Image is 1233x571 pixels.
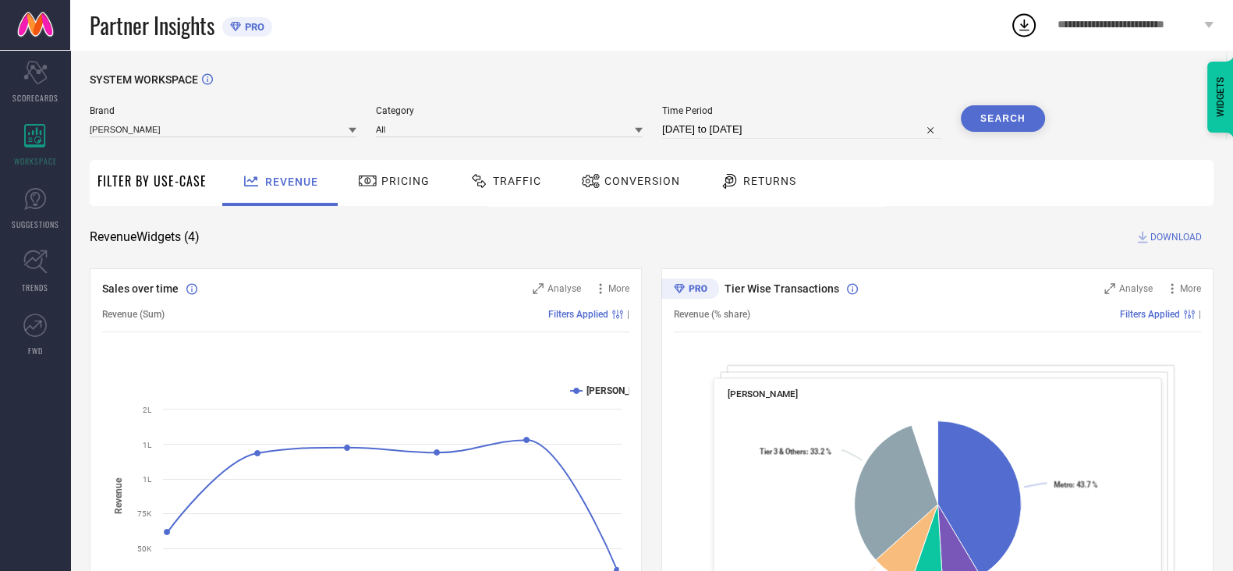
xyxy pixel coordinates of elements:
[14,155,57,167] span: WORKSPACE
[265,176,318,188] span: Revenue
[548,309,608,320] span: Filters Applied
[674,309,750,320] span: Revenue (% share)
[604,175,680,187] span: Conversion
[381,175,430,187] span: Pricing
[1199,309,1201,320] span: |
[547,283,581,294] span: Analyse
[961,105,1045,132] button: Search
[12,92,58,104] span: SCORECARDS
[759,447,806,456] tspan: Tier 3 & Others
[90,9,214,41] span: Partner Insights
[627,309,629,320] span: |
[143,475,152,484] text: 1L
[608,283,629,294] span: More
[1120,309,1180,320] span: Filters Applied
[241,21,264,33] span: PRO
[493,175,541,187] span: Traffic
[90,105,356,116] span: Brand
[1054,481,1097,489] text: : 43.7 %
[155,90,168,103] img: tab_keywords_by_traffic_grey.svg
[42,90,55,103] img: tab_domain_overview_orange.svg
[90,73,198,86] span: SYSTEM WORKSPACE
[1150,229,1202,245] span: DOWNLOAD
[725,282,839,295] span: Tier Wise Transactions
[137,544,152,553] text: 50K
[661,278,719,302] div: Premium
[25,41,37,53] img: website_grey.svg
[137,509,152,518] text: 75K
[28,345,43,356] span: FWD
[102,282,179,295] span: Sales over time
[143,406,152,414] text: 2L
[743,175,796,187] span: Returns
[113,477,124,514] tspan: Revenue
[662,120,941,139] input: Select time period
[1054,481,1072,489] tspan: Metro
[172,92,263,102] div: Keywords by Traffic
[143,441,152,449] text: 1L
[1180,283,1201,294] span: More
[41,41,172,53] div: Domain: [DOMAIN_NAME]
[1119,283,1153,294] span: Analyse
[90,229,200,245] span: Revenue Widgets ( 4 )
[1010,11,1038,39] div: Open download list
[662,105,941,116] span: Time Period
[533,283,544,294] svg: Zoom
[586,385,657,396] text: [PERSON_NAME]
[22,282,48,293] span: TRENDS
[1104,283,1115,294] svg: Zoom
[97,172,207,190] span: Filter By Use-Case
[12,218,59,230] span: SUGGESTIONS
[59,92,140,102] div: Domain Overview
[102,309,165,320] span: Revenue (Sum)
[25,25,37,37] img: logo_orange.svg
[728,388,799,399] span: [PERSON_NAME]
[759,447,831,456] text: : 33.2 %
[44,25,76,37] div: v 4.0.25
[376,105,643,116] span: Category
